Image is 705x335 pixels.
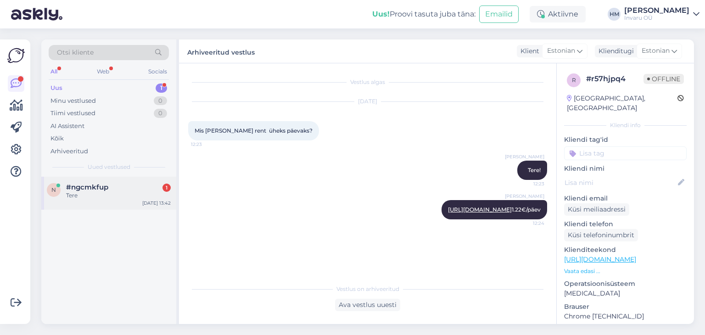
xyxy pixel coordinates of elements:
div: HM [608,8,621,21]
div: All [49,66,59,78]
span: Otsi kliente [57,48,94,57]
div: Tere [66,191,171,200]
p: Kliendi email [564,194,687,203]
input: Lisa nimi [565,178,676,188]
div: Kõik [50,134,64,143]
span: 12:24 [510,220,544,227]
a: [PERSON_NAME]Invaru OÜ [624,7,699,22]
p: Brauser [564,302,687,312]
div: Web [95,66,111,78]
div: Arhiveeritud [50,147,88,156]
span: n [51,186,56,193]
span: Mis [PERSON_NAME] rent üheks päevaks? [195,127,313,134]
div: Küsi meiliaadressi [564,203,629,216]
p: Kliendi tag'id [564,135,687,145]
p: Vaata edasi ... [564,267,687,275]
span: Uued vestlused [88,163,130,171]
div: Küsi telefoninumbrit [564,229,638,241]
p: Chrome [TECHNICAL_ID] [564,312,687,321]
div: AI Assistent [50,122,84,131]
span: 12:23 [510,180,544,187]
div: Klient [517,46,539,56]
span: Offline [643,74,684,84]
div: Proovi tasuta juba täna: [372,9,476,20]
div: 0 [154,96,167,106]
p: Kliendi nimi [564,164,687,173]
b: Uus! [372,10,390,18]
div: 0 [154,109,167,118]
label: Arhiveeritud vestlus [187,45,255,57]
span: Vestlus on arhiveeritud [336,285,399,293]
a: [URL][DOMAIN_NAME] [448,206,512,213]
div: Invaru OÜ [624,14,689,22]
span: 1.22€/päev [448,206,541,213]
div: [DATE] 13:42 [142,200,171,207]
div: 1 [162,184,171,192]
div: # r57hjpq4 [586,73,643,84]
div: Klienditugi [595,46,634,56]
p: [MEDICAL_DATA] [564,289,687,298]
div: [PERSON_NAME] [624,7,689,14]
p: Kliendi telefon [564,219,687,229]
p: Klienditeekond [564,245,687,255]
div: Aktiivne [530,6,586,22]
img: Askly Logo [7,47,25,64]
div: [DATE] [188,97,547,106]
span: r [572,77,576,84]
a: [URL][DOMAIN_NAME] [564,255,636,263]
input: Lisa tag [564,146,687,160]
span: Estonian [547,46,575,56]
div: Minu vestlused [50,96,96,106]
div: [GEOGRAPHIC_DATA], [GEOGRAPHIC_DATA] [567,94,677,113]
span: 12:23 [191,141,225,148]
div: Kliendi info [564,121,687,129]
div: Tiimi vestlused [50,109,95,118]
div: Uus [50,84,62,93]
div: Vestlus algas [188,78,547,86]
div: Ava vestlus uuesti [335,299,400,311]
span: [PERSON_NAME] [505,193,544,200]
div: Socials [146,66,169,78]
p: Operatsioonisüsteem [564,279,687,289]
span: Estonian [642,46,670,56]
div: 1 [156,84,167,93]
button: Emailid [479,6,519,23]
span: [PERSON_NAME] [505,153,544,160]
span: #ngcmkfup [66,183,108,191]
span: Tere! [528,167,541,173]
